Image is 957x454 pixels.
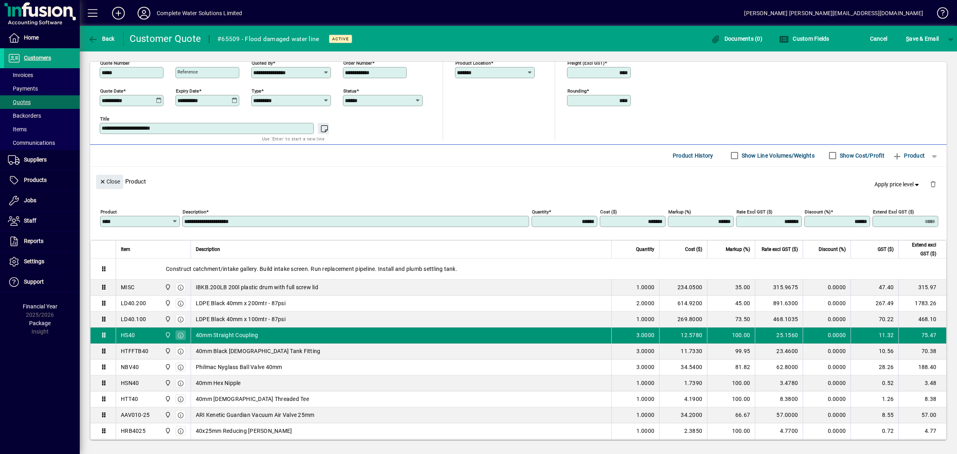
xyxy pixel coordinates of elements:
div: 4.7700 [760,427,798,435]
button: Apply price level [871,177,924,191]
div: Construct catchment/intake gallery. Build intake screen. Run replacement pipeline. Install and pl... [116,259,946,279]
span: S [906,36,909,42]
button: Product History [670,148,717,163]
span: Cancel [870,32,888,45]
span: Motueka [163,331,172,340]
div: HTFFTB40 [121,347,148,355]
a: Jobs [4,191,80,211]
span: Motueka [163,347,172,355]
td: 12.5780 [659,328,707,343]
td: 0.0000 [803,423,851,439]
span: GST ($) [878,245,894,254]
td: 4.1900 [659,391,707,407]
td: 0.0000 [803,375,851,391]
td: 11.32 [851,328,898,343]
button: Save & Email [902,32,943,46]
td: 234.0500 [659,280,707,296]
span: Apply price level [874,180,921,189]
span: Product History [673,149,713,162]
span: Product [892,149,925,162]
span: Home [24,34,39,41]
span: Active [332,36,349,41]
span: Motueka [163,395,172,403]
td: 100.00 [707,423,755,439]
mat-label: Product location [455,60,491,65]
td: 0.0000 [803,280,851,296]
span: ARI Kenetic Guardian Vacuum Air Valve 25mm [196,411,315,419]
span: Motueka [163,315,172,324]
span: Philmac Nyglass Ball Valve 40mm [196,363,282,371]
mat-label: Rate excl GST ($) [736,209,772,214]
mat-label: Quote number [100,60,130,65]
mat-label: Quote date [100,88,123,93]
td: 34.5400 [659,359,707,375]
span: Invoices [8,72,33,78]
a: Quotes [4,95,80,109]
mat-label: Discount (%) [805,209,831,214]
td: 0.0000 [803,312,851,328]
span: Custom Fields [779,36,829,42]
mat-label: Title [100,116,109,121]
a: Communications [4,136,80,150]
app-page-header-button: Back [80,32,124,46]
span: Jobs [24,197,36,203]
span: Close [99,175,120,188]
label: Show Line Volumes/Weights [740,152,815,160]
span: Cost ($) [685,245,702,254]
span: Motueka [163,379,172,387]
a: Backorders [4,109,80,122]
div: 3.4780 [760,379,798,387]
td: 100.00 [707,391,755,407]
mat-label: Quoted by [252,60,273,65]
div: 25.1560 [760,331,798,339]
button: Profile [131,6,157,20]
td: 0.0000 [803,328,851,343]
td: 3.48 [898,375,946,391]
span: Motueka [163,299,172,308]
td: 45.00 [707,296,755,312]
a: Suppliers [4,150,80,170]
div: HTT40 [121,395,138,403]
td: 468.10 [898,312,946,328]
a: Reports [4,231,80,251]
div: HRB4025 [121,427,146,435]
span: Item [121,245,130,254]
div: LD40.100 [121,315,146,323]
div: Customer Quote [130,32,201,45]
div: HS40 [121,331,135,339]
td: 1.26 [851,391,898,407]
mat-label: Description [183,209,206,214]
td: 0.0000 [803,359,851,375]
div: NBV40 [121,363,139,371]
span: Communications [8,140,55,146]
span: Extend excl GST ($) [904,241,936,258]
span: 3.0000 [636,363,655,371]
td: 1.7390 [659,375,707,391]
mat-label: Quantity [532,209,549,214]
div: [PERSON_NAME] [PERSON_NAME][EMAIL_ADDRESS][DOMAIN_NAME] [744,7,923,20]
span: 1.0000 [636,283,655,291]
button: Delete [924,175,943,194]
mat-hint: Use 'Enter' to start a new line [262,134,325,143]
span: Documents (0) [711,36,762,42]
td: 47.40 [851,280,898,296]
div: Complete Water Solutions Limited [157,7,242,20]
button: Add [106,6,131,20]
span: Motueka [163,283,172,292]
span: 3.0000 [636,331,655,339]
a: Products [4,170,80,190]
span: Backorders [8,113,41,119]
div: 8.3800 [760,395,798,403]
a: Payments [4,82,80,95]
span: Reports [24,238,43,244]
td: 34.2000 [659,407,707,423]
mat-label: Extend excl GST ($) [873,209,914,214]
td: 0.0000 [803,407,851,423]
mat-label: Status [343,88,356,93]
a: Knowledge Base [931,2,947,28]
span: Motueka [163,426,172,435]
span: Rate excl GST ($) [762,245,798,254]
span: Motueka [163,363,172,371]
td: 267.49 [851,296,898,312]
span: LDPE Black 40mm x 100mtr - 87psi [196,315,286,323]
